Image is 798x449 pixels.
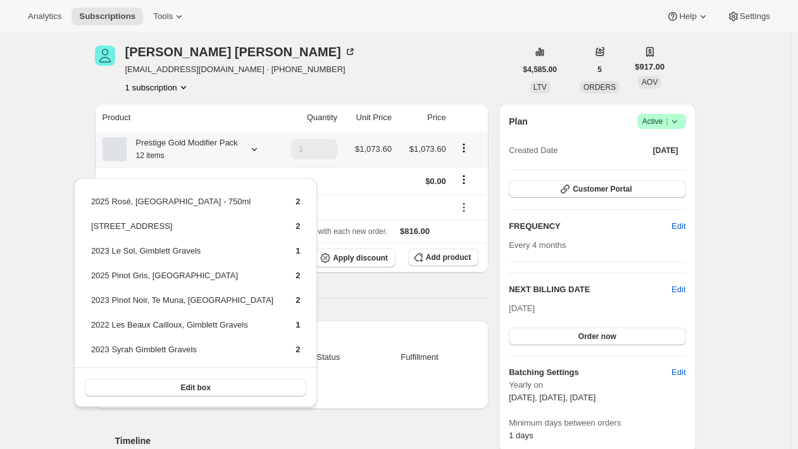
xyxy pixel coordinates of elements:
td: 2022 Les Beaux Cailloux, Gimblett Gravels [90,318,274,341]
span: 2 [296,197,300,206]
span: $0.00 [425,176,446,186]
button: Tools [146,8,193,25]
button: Edit box [85,379,307,397]
span: Apply discount [333,253,388,263]
span: $4,585.00 [523,65,557,75]
th: Product [95,104,275,132]
button: 5 [590,61,609,78]
button: Order now [509,328,685,345]
span: [DATE], [DATE], [DATE] [509,393,595,402]
button: Analytics [20,8,69,25]
span: Created Date [509,144,558,157]
button: Edit [664,362,693,383]
h2: Timeline [115,434,489,447]
span: Edit box [180,383,210,393]
span: Analytics [28,11,61,22]
button: [DATE] [645,142,686,159]
span: Add product [426,252,471,262]
span: | [666,116,668,126]
td: [STREET_ADDRESS] [90,219,274,243]
div: Prestige Gold Modifier Pack [127,137,238,162]
span: Subscriptions [79,11,135,22]
h2: Plan [509,115,528,128]
td: 2025 Pinot Gris, [GEOGRAPHIC_DATA] [90,269,274,292]
button: Shipping actions [454,173,474,187]
td: 2023 Pinot Noir, Te Muna, [GEOGRAPHIC_DATA] [90,293,274,317]
span: AOV [642,78,658,87]
button: Edit [671,283,685,296]
button: Subscriptions [72,8,143,25]
button: Product actions [125,81,190,94]
th: Quantity [275,104,341,132]
span: 2 [296,221,300,231]
button: Edit [664,216,693,237]
span: Help [679,11,696,22]
span: [DATE] [653,145,678,156]
span: LTV [533,83,547,92]
button: $4,585.00 [516,61,564,78]
span: 2 [296,345,300,354]
span: 1 days [509,431,533,440]
span: ORDERS [583,83,616,92]
th: Price [396,104,450,132]
button: Product actions [454,141,474,155]
h2: FREQUENCY [509,220,671,233]
button: Customer Portal [509,180,685,198]
td: 2023 Syrah Gimblett Gravels [90,343,274,366]
span: Status [296,351,361,364]
span: $917.00 [635,61,664,73]
span: $1,073.60 [355,144,392,154]
span: Fulfillment [368,351,471,364]
th: Unit Price [341,104,396,132]
th: Shipping [95,167,275,195]
span: Active [642,115,681,128]
h2: NEXT BILLING DATE [509,283,671,296]
span: Tools [153,11,173,22]
span: Every 4 months [509,240,566,250]
span: Order now [578,331,616,341]
h6: Batching Settings [509,366,671,379]
span: Edit [671,366,685,379]
span: Edit [671,220,685,233]
button: Settings [720,8,778,25]
span: 2 [296,295,300,305]
button: Help [659,8,716,25]
button: Apply discount [315,249,396,268]
button: Add product [408,249,478,266]
span: Minimum days between orders [509,417,685,429]
div: [PERSON_NAME] [PERSON_NAME] [125,46,356,58]
small: 12 items [136,151,165,160]
span: $816.00 [400,226,430,236]
span: 1 [296,246,300,255]
span: 2 [296,271,300,280]
td: 2025 Rosé, [GEOGRAPHIC_DATA] - 750ml [90,195,274,218]
span: Customer Portal [573,184,632,194]
span: 1 [296,320,300,329]
span: 5 [597,65,602,75]
span: Yearly on [509,379,685,391]
span: Settings [740,11,770,22]
td: 2023 Le Sol, Gimblett Gravels [90,244,274,268]
span: [DATE] [509,304,535,313]
span: [EMAIL_ADDRESS][DOMAIN_NAME] · [PHONE_NUMBER] [125,63,356,76]
span: Richard Jeffery [95,46,115,66]
span: $1,073.60 [409,144,446,154]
